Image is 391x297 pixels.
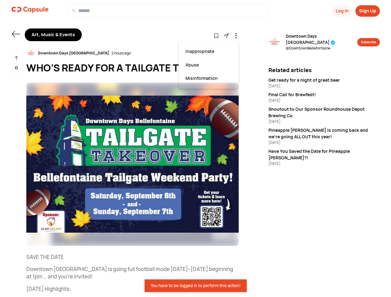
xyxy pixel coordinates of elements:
button: Sign Up [355,5,380,17]
img: resizeImage [26,49,36,58]
div: Pineapple [PERSON_NAME] is coming back and we’re going ALL OUT this year! [268,127,380,140]
img: logo [11,4,49,16]
div: Shoutout to Our Sponsor Roundhouse Depot Brewing Co. [268,106,380,119]
div: [DATE] [268,119,380,124]
img: resizeImage [26,83,239,246]
a: logo [11,4,49,18]
button: Log In [332,5,352,17]
div: [DATE] [268,161,380,166]
p: SAVE THE DATE [26,253,239,261]
div: Get ready for a night of great beer [268,77,380,83]
div: [DATE] [268,98,380,103]
p: [DATE] Highlights: [26,285,239,293]
p: Downtown [GEOGRAPHIC_DATA] is going full football mode [DATE]–[DATE] beginning at 1pm … and you’r... [26,265,239,280]
div: Downtown Days [GEOGRAPHIC_DATA] [36,50,111,56]
img: tick [331,40,335,45]
div: [DATE] [268,83,380,89]
span: @ DowntownBellefontaine [286,45,357,51]
div: Have You Saved the Date for Pineapple [PERSON_NAME]?! [268,148,380,161]
p: 0 [15,64,18,71]
img: resizeImage [268,36,281,49]
span: Downtown Days [GEOGRAPHIC_DATA] [286,33,357,45]
div: Art, Music & Events [25,28,82,41]
div: Related articles [268,66,380,74]
div: 2 hours ago [111,50,131,56]
div: [DATE] [268,140,380,145]
div: Abuse [182,58,235,72]
div: Misinformation [182,71,235,85]
div: Inappropriate [182,45,235,58]
div: Final Call for Brewfest! [268,91,380,98]
div: You have to be logged in to perform this action! [151,283,241,288]
div: WHO’S READY FOR A TAILGATE TAKEOVER?! [26,60,239,75]
button: Subscribe [357,38,380,46]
